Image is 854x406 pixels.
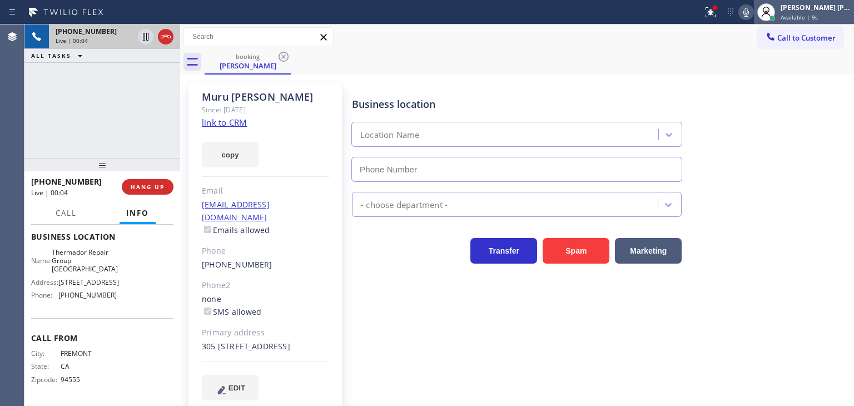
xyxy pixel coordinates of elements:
span: Address: [31,278,58,286]
span: Call From [31,333,173,343]
input: Search [184,28,333,46]
span: [STREET_ADDRESS] [58,278,119,286]
button: Call to Customer [758,27,843,48]
span: Business location [31,231,173,242]
button: Marketing [615,238,682,264]
span: Phone: [31,291,58,299]
div: 305 [STREET_ADDRESS] [202,340,329,353]
div: - choose department - [361,198,448,211]
span: [PHONE_NUMBER] [31,176,102,187]
div: [PERSON_NAME] [PERSON_NAME] [781,3,851,12]
span: [PHONE_NUMBER] [56,27,117,36]
span: State: [31,362,61,370]
input: SMS allowed [204,308,211,315]
div: Muru Meyyappan [206,49,290,73]
button: copy [202,142,259,167]
div: Since: [DATE] [202,103,329,116]
span: Zipcode: [31,375,61,384]
span: HANG UP [131,183,165,191]
span: City: [31,349,61,358]
span: FREMONT [61,349,116,358]
div: [PERSON_NAME] [206,61,290,71]
a: [PHONE_NUMBER] [202,259,272,270]
button: Transfer [470,238,537,264]
a: link to CRM [202,117,247,128]
button: Call [49,202,83,224]
div: Phone2 [202,279,329,292]
button: Hold Customer [138,29,153,44]
div: Location Name [360,128,420,141]
div: none [202,293,329,319]
input: Emails allowed [204,226,211,233]
span: 94555 [61,375,116,384]
button: Spam [543,238,609,264]
div: booking [206,52,290,61]
label: Emails allowed [202,225,270,235]
button: Info [120,202,156,224]
span: Call to Customer [777,33,836,43]
span: EDIT [229,384,245,392]
span: CA [61,362,116,370]
div: Business location [352,97,682,112]
span: Available | 9s [781,13,818,21]
span: Name: [31,256,52,265]
div: Phone [202,245,329,258]
button: EDIT [202,375,259,400]
span: Thermador Repair Group [GEOGRAPHIC_DATA] [52,248,118,274]
span: Live | 00:04 [31,188,68,197]
a: [EMAIL_ADDRESS][DOMAIN_NAME] [202,199,270,222]
span: [PHONE_NUMBER] [58,291,117,299]
button: Hang up [158,29,173,44]
div: Muru [PERSON_NAME] [202,91,329,103]
div: Email [202,185,329,197]
span: Info [126,208,149,218]
input: Phone Number [351,157,682,182]
span: Call [56,208,77,218]
button: Mute [738,4,754,20]
label: SMS allowed [202,306,261,317]
button: HANG UP [122,179,173,195]
span: Live | 00:04 [56,37,88,44]
div: Primary address [202,326,329,339]
span: ALL TASKS [31,52,71,60]
button: ALL TASKS [24,49,93,62]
